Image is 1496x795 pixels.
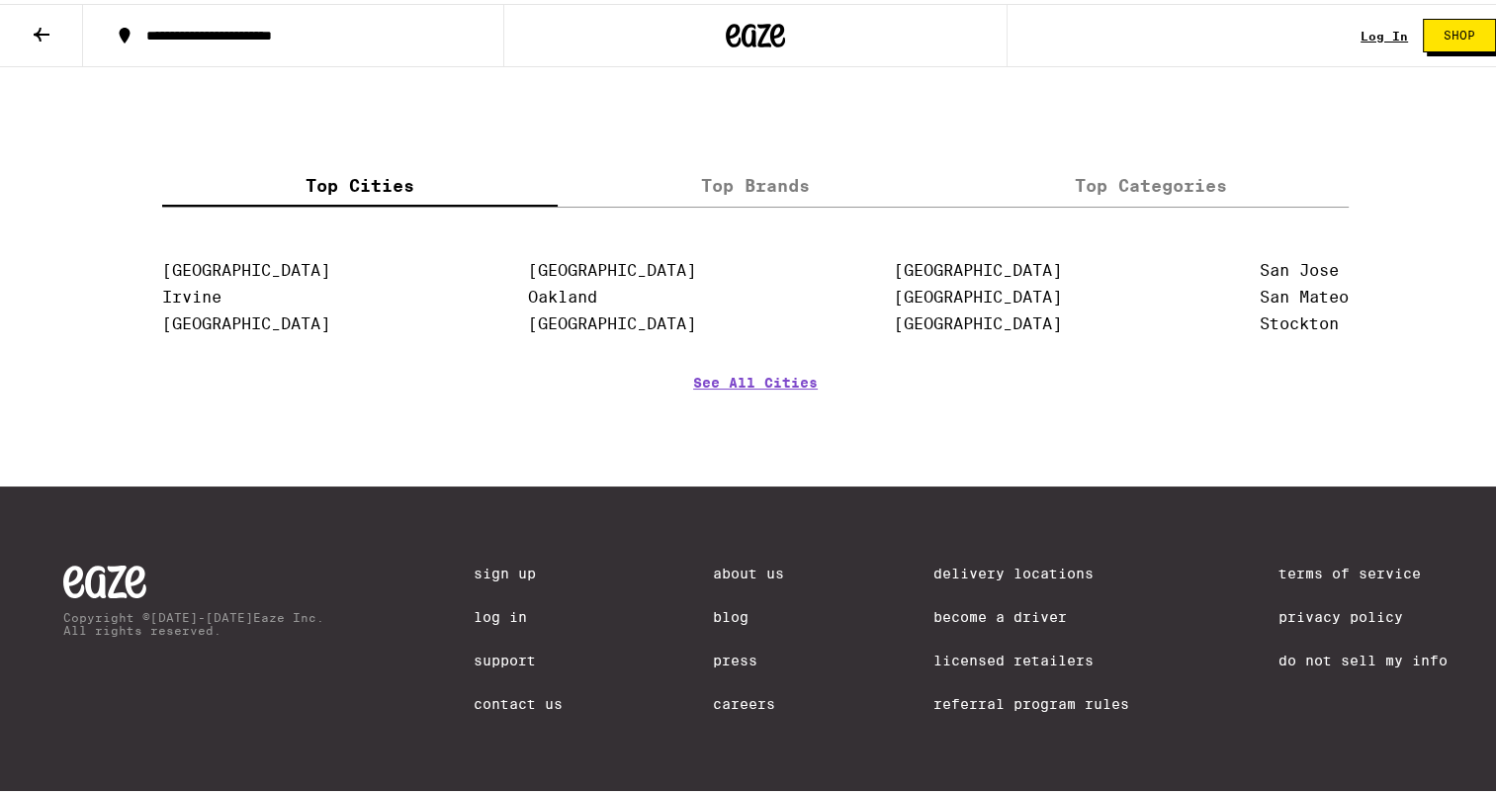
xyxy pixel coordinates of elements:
a: Press [713,649,784,664]
a: Do Not Sell My Info [1278,649,1448,664]
a: Blog [713,605,784,621]
a: San Jose [1260,257,1339,276]
p: Copyright © [DATE]-[DATE] Eaze Inc. All rights reserved. [63,607,324,633]
a: [GEOGRAPHIC_DATA] [528,310,696,329]
label: Top Brands [558,160,953,203]
a: Stockton [1260,310,1339,329]
a: [GEOGRAPHIC_DATA] [894,257,1062,276]
span: Shop [1444,26,1475,38]
label: Top Cities [162,160,558,203]
a: See All Cities [693,371,818,444]
div: tabs [162,160,1349,204]
a: Irvine [162,284,221,303]
a: [GEOGRAPHIC_DATA] [162,257,330,276]
a: San Mateo [1260,284,1349,303]
a: Support [474,649,563,664]
a: Referral Program Rules [933,692,1129,708]
label: Top Categories [953,160,1349,203]
a: Oakland [528,284,597,303]
a: [GEOGRAPHIC_DATA] [894,284,1062,303]
a: [GEOGRAPHIC_DATA] [894,310,1062,329]
span: Hi. Need any help? [12,14,142,30]
a: About Us [713,562,784,577]
a: [GEOGRAPHIC_DATA] [162,310,330,329]
a: [GEOGRAPHIC_DATA] [528,257,696,276]
a: Become a Driver [933,605,1129,621]
a: Sign Up [474,562,563,577]
a: Licensed Retailers [933,649,1129,664]
a: Careers [713,692,784,708]
a: Privacy Policy [1278,605,1448,621]
a: Delivery Locations [933,562,1129,577]
button: Shop [1423,15,1496,48]
a: Terms of Service [1278,562,1448,577]
a: Contact Us [474,692,563,708]
a: Log In [474,605,563,621]
a: Log In [1361,26,1408,39]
